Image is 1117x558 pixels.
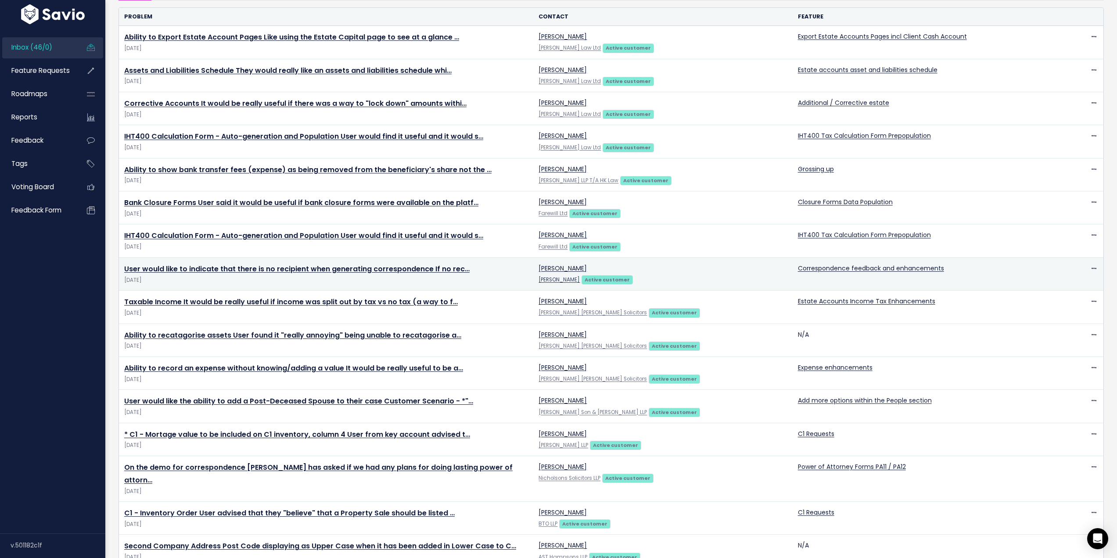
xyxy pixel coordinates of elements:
a: [PERSON_NAME] [539,98,587,107]
strong: Active customer [593,442,638,449]
a: [PERSON_NAME] [539,32,587,41]
a: Export Estate Accounts Pages incl Client Cash Account [798,32,967,41]
a: [PERSON_NAME] [539,276,580,283]
a: Active customer [603,43,654,52]
a: [PERSON_NAME] [539,165,587,173]
a: [PERSON_NAME] [539,462,587,471]
a: Taxable Income It would be really useful if income was split out by tax vs no tax (a way to f… [124,297,458,307]
a: [PERSON_NAME] [539,297,587,306]
span: [DATE] [124,276,528,285]
strong: Active customer [606,44,651,51]
a: IHT400 Tax Calculation Form Prepopulation [798,131,931,140]
a: User would like to indicate that there is no recipient when generating correspondence If no rec… [124,264,470,274]
strong: Active customer [572,210,618,217]
a: [PERSON_NAME] LLP [539,442,588,449]
strong: Active customer [652,309,697,316]
th: Contact [533,8,792,26]
a: Roadmaps [2,84,73,104]
span: Feedback [11,136,43,145]
a: Active customer [569,242,620,251]
strong: Active customer [606,111,651,118]
strong: Active customer [606,144,651,151]
a: [PERSON_NAME] [539,131,587,140]
a: IHT400 Tax Calculation Form Prepopulation [798,230,931,239]
a: Bank Closure Forms User said it would be useful if bank closure forms were available on the platf… [124,198,478,208]
span: [DATE] [124,176,528,185]
a: Estate accounts asset and liabilities schedule [798,65,937,74]
span: Inbox (46/0) [11,43,52,52]
a: Ability to Export Estate Account Pages Like using the Estate Capital page to see at a glance … [124,32,459,42]
a: Correspondence feedback and enhancements [798,264,944,273]
span: [DATE] [124,309,528,318]
a: [PERSON_NAME] [539,198,587,206]
span: Roadmaps [11,89,47,98]
a: Active customer [649,341,700,350]
a: IHT400 Calculation Form - Auto-generation and Population User would find it useful and it would s… [124,131,483,141]
a: Feature Requests [2,61,73,81]
strong: Active customer [605,475,650,482]
a: Assets and Liabilities Schedule They would really like an assets and liabilities schedule whi… [124,65,452,76]
div: v.501182c1f [11,534,105,557]
a: Active customer [590,440,641,449]
a: [PERSON_NAME] Law Ltd [539,44,601,51]
a: [PERSON_NAME] [PERSON_NAME] Solicitors [539,309,647,316]
a: Active customer [649,308,700,317]
a: [PERSON_NAME] LLP T/A HK Law [539,177,618,184]
strong: Active customer [652,375,697,382]
strong: Active customer [623,177,668,184]
span: Reports [11,112,37,122]
a: Active customer [649,374,700,383]
a: [PERSON_NAME] [539,541,587,550]
span: [DATE] [124,375,528,384]
a: [PERSON_NAME] [PERSON_NAME] Solicitors [539,375,647,382]
span: [DATE] [124,408,528,417]
a: C1 Requests [798,508,834,517]
strong: Active customer [606,78,651,85]
strong: Active customer [585,276,630,283]
strong: Active customer [572,243,618,250]
a: Nicholsons Solicitors LLP [539,475,600,482]
span: [DATE] [124,110,528,119]
a: [PERSON_NAME] [539,264,587,273]
span: Tags [11,159,28,168]
td: N/A [793,324,1052,356]
span: [DATE] [124,77,528,86]
a: Active customer [559,519,610,528]
a: Voting Board [2,177,73,197]
a: [PERSON_NAME] Son & [PERSON_NAME] LLP [539,409,647,416]
a: Active customer [603,143,654,151]
th: Feature [793,8,1052,26]
a: [PERSON_NAME] [539,230,587,239]
a: [PERSON_NAME] [539,396,587,405]
span: [DATE] [124,520,528,529]
strong: Active customer [652,342,697,349]
a: Feedback [2,130,73,151]
a: Farewill Ltd [539,243,567,250]
span: [DATE] [124,487,528,496]
a: Second Company Address Post Code displaying as Upper Case when it has been added in Lower Case to C… [124,541,516,551]
a: Additional / Corrective estate [798,98,889,107]
a: Corrective Accounts It would be really useful if there was a way to "lock down" amounts withi… [124,98,467,108]
a: [PERSON_NAME] Law Ltd [539,111,601,118]
a: Closure Forms Data Population [798,198,893,206]
a: Add more options within the People section [798,396,932,405]
a: Active customer [602,473,653,482]
strong: Active customer [562,520,607,527]
a: BTO LLP [539,520,557,527]
a: [PERSON_NAME] Law Ltd [539,78,601,85]
a: C1 Requests [798,429,834,438]
a: Active customer [582,275,632,284]
a: [PERSON_NAME] [539,508,587,517]
a: [PERSON_NAME] [PERSON_NAME] Solicitors [539,342,647,349]
a: [PERSON_NAME] [539,363,587,372]
span: Voting Board [11,182,54,191]
a: [PERSON_NAME] [539,429,587,438]
img: logo-white.9d6f32f41409.svg [19,4,87,24]
a: * C1 - Mortage value to be included on C1 inventory, column 4 User from key account advised t… [124,429,470,439]
a: Ability to recatagorise assets User found it "really annoying" being unable to recatagorise a… [124,330,461,340]
a: Power of Attorney Forms PA11 / PA12 [798,462,906,471]
a: Active customer [603,109,654,118]
span: [DATE] [124,342,528,351]
a: Feedback form [2,200,73,220]
a: Ability to show bank transfer fees (expense) as being removed from the beneficiary's share not the … [124,165,492,175]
